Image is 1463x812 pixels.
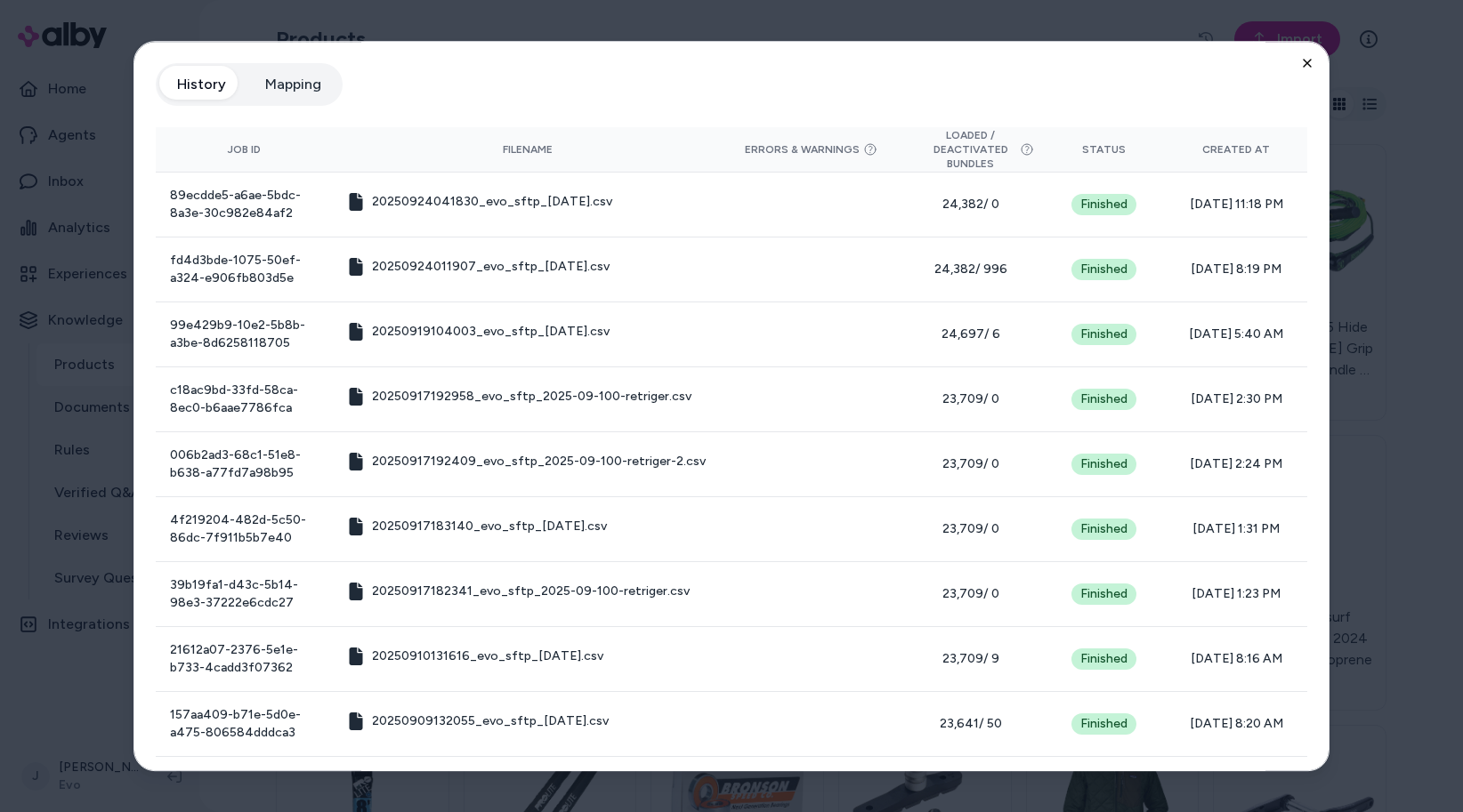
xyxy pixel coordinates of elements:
[372,388,691,406] span: 20250917192958_evo_sftp_2025-09-100-retriger.csv
[1180,142,1293,157] div: Created At
[1180,326,1293,343] span: [DATE] 5:40 AM
[156,301,333,366] td: 99e429b9-10e2-5b8b-a3be-8d6258118705
[1055,142,1151,157] div: Status
[1180,715,1293,733] span: [DATE] 8:20 AM
[1071,389,1136,410] div: Finished
[1180,650,1293,668] span: [DATE] 8:16 AM
[1180,196,1293,213] span: [DATE] 11:18 PM
[914,455,1027,473] span: 23,709 / 0
[347,583,690,600] button: 20250917182341_evo_sftp_2025-09-100-retriger.csv
[156,366,333,431] td: c18ac9bd-33fd-58ca-8ec0-b6aae7786fca
[914,390,1027,408] span: 23,709 / 0
[914,326,1027,343] span: 24,697 / 6
[372,258,610,276] span: 20250924011907_evo_sftp_[DATE].csv
[1071,648,1136,670] div: Finished
[372,323,610,341] span: 20250919104003_evo_sftp_[DATE].csv
[347,388,691,406] button: 20250917192958_evo_sftp_2025-09-100-retriger.csv
[1071,259,1136,280] div: Finished
[372,583,690,600] span: 20250917182341_evo_sftp_2025-09-100-retriger.csv
[1071,454,1136,475] div: Finished
[914,128,1027,171] button: Loaded / Deactivated Bundles
[347,518,607,535] button: 20250917183140_evo_sftp_[DATE].csv
[347,258,610,276] button: 20250924011907_evo_sftp_[DATE].csv
[914,520,1027,538] span: 23,709 / 0
[156,626,333,691] td: 21612a07-2376-5e1e-b733-4cadd3f07362
[372,453,706,470] span: 20250917192409_evo_sftp_2025-09-100-retriger-2.csv
[156,431,333,496] td: 006b2ad3-68c1-51e8-b638-a77fd7a98b95
[1180,585,1293,603] span: [DATE] 1:23 PM
[170,142,319,157] div: Job ID
[372,518,607,535] span: 20250917183140_evo_sftp_[DATE].csv
[156,561,333,626] td: 39b19fa1-d43c-5b14-98e3-37222e6cdc27
[372,647,603,665] span: 20250910131616_evo_sftp_[DATE].csv
[1180,390,1293,408] span: [DATE] 2:30 PM
[914,261,1027,278] span: 24,382 / 996
[347,323,610,341] button: 20250919104003_evo_sftp_[DATE].csv
[914,196,1027,213] span: 24,382 / 0
[1180,455,1293,473] span: [DATE] 2:24 PM
[745,142,877,157] button: Errors & Warnings
[156,237,333,301] td: fd4d3bde-1075-50ef-a324-e906fb803d5e
[1071,519,1136,540] div: Finished
[1180,261,1293,278] span: [DATE] 8:19 PM
[156,691,333,756] td: 157aa409-b71e-5d0e-a475-806584dddca3
[347,142,708,157] div: Filename
[347,647,603,665] button: 20250910131616_evo_sftp_[DATE].csv
[914,650,1027,668] span: 23,709 / 9
[372,712,609,730] span: 20250909132055_evo_sftp_[DATE].csv
[1071,583,1136,605] div: Finished
[156,496,333,561] td: 4f219204-482d-5c50-86dc-7f911b5b7e40
[1180,520,1293,538] span: [DATE] 1:31 PM
[247,67,339,102] button: Mapping
[1071,713,1136,735] div: Finished
[347,712,609,730] button: 20250909132055_evo_sftp_[DATE].csv
[1071,194,1136,215] div: Finished
[914,715,1027,733] span: 23,641 / 50
[1071,324,1136,345] div: Finished
[156,172,333,237] td: 89ecdde5-a6ae-5bdc-8a3e-30c982e84af2
[159,67,244,102] button: History
[372,193,612,211] span: 20250924041830_evo_sftp_[DATE].csv
[347,453,706,470] button: 20250917192409_evo_sftp_2025-09-100-retriger-2.csv
[347,193,612,211] button: 20250924041830_evo_sftp_[DATE].csv
[914,585,1027,603] span: 23,709 / 0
